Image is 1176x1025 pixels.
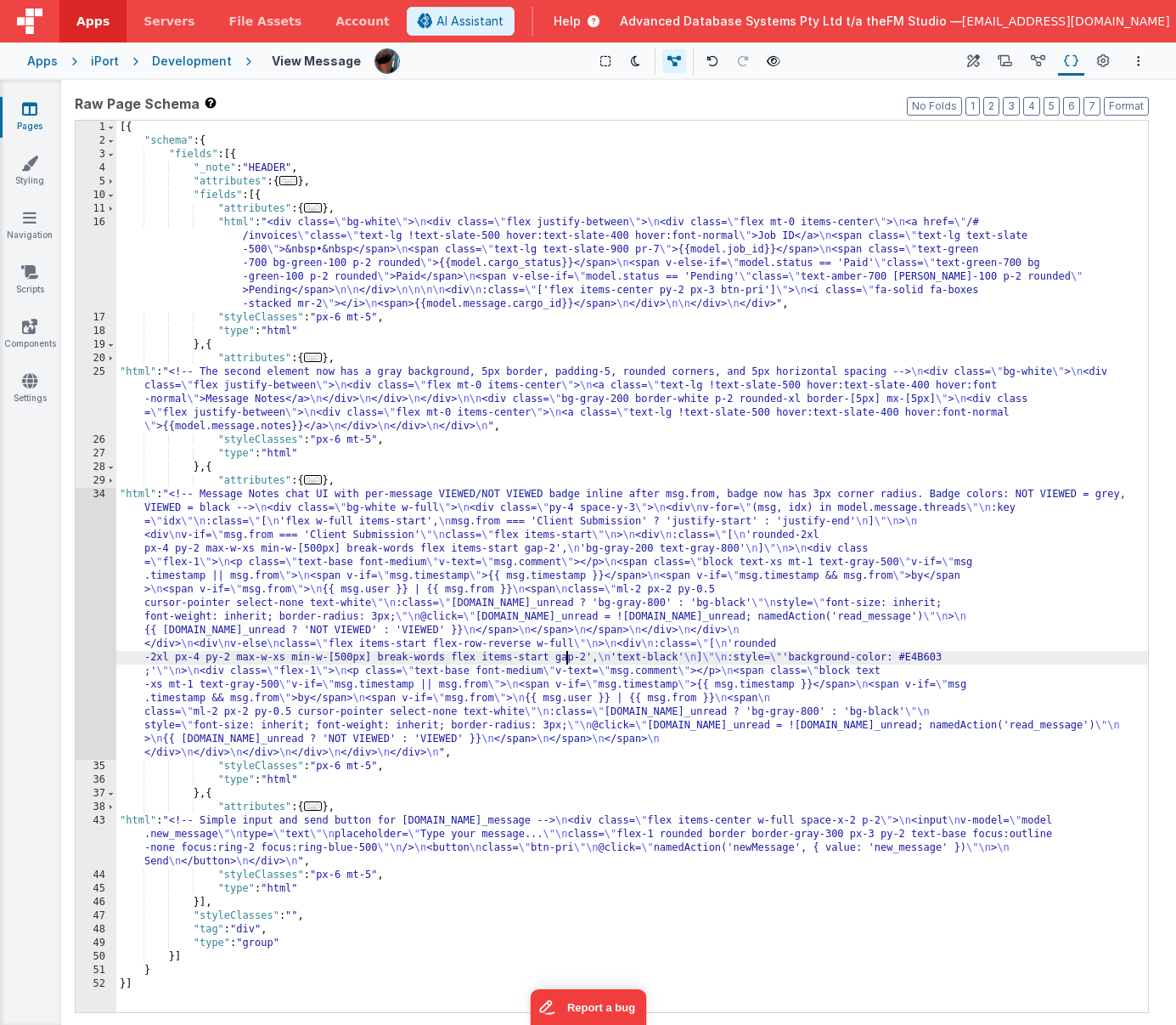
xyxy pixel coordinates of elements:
[76,950,116,964] div: 50
[76,937,116,950] div: 49
[76,13,110,30] span: Apps
[76,216,116,311] div: 16
[304,475,323,484] span: ...
[27,53,58,70] div: Apps
[76,325,116,338] div: 18
[76,923,116,937] div: 48
[304,203,323,212] span: ...
[1104,97,1149,116] button: Format
[76,175,116,189] div: 5
[76,447,116,461] div: 27
[229,13,302,30] span: File Assets
[375,49,399,73] img: 51bd7b176fb848012b2e1c8b642a23b7
[91,53,119,70] div: iPort
[76,909,116,923] div: 47
[1128,51,1149,71] button: Options
[76,896,116,909] div: 46
[76,977,116,991] div: 52
[76,474,116,488] div: 29
[965,97,980,116] button: 1
[76,433,116,447] div: 26
[76,461,116,474] div: 28
[620,13,962,30] span: Advanced Database Systems Pty Ltd t/a theFM Studio —
[1063,97,1080,116] button: 6
[1003,97,1020,116] button: 3
[143,13,194,30] span: Servers
[76,311,116,325] div: 17
[1044,97,1060,116] button: 5
[304,353,323,362] span: ...
[76,365,116,433] div: 25
[530,989,646,1025] iframe: Marker.io feedback button
[76,121,116,134] div: 1
[76,869,116,882] div: 44
[76,202,116,216] div: 11
[76,964,116,977] div: 51
[76,882,116,896] div: 45
[76,189,116,202] div: 10
[407,7,515,36] button: AI Assistant
[272,54,361,67] h4: View Message
[907,97,962,116] button: No Folds
[962,13,1170,30] span: [EMAIL_ADDRESS][DOMAIN_NAME]
[152,53,232,70] div: Development
[76,814,116,869] div: 43
[436,13,504,30] span: AI Assistant
[76,773,116,787] div: 36
[554,13,581,30] span: Help
[75,93,200,114] span: Raw Page Schema
[76,787,116,801] div: 37
[1083,97,1100,116] button: 7
[1023,97,1040,116] button: 4
[304,801,323,811] span: ...
[279,176,298,185] span: ...
[76,801,116,814] div: 38
[76,760,116,773] div: 35
[76,352,116,365] div: 20
[76,161,116,175] div: 4
[983,97,999,116] button: 2
[76,148,116,161] div: 3
[76,338,116,352] div: 19
[76,488,116,760] div: 34
[76,134,116,148] div: 2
